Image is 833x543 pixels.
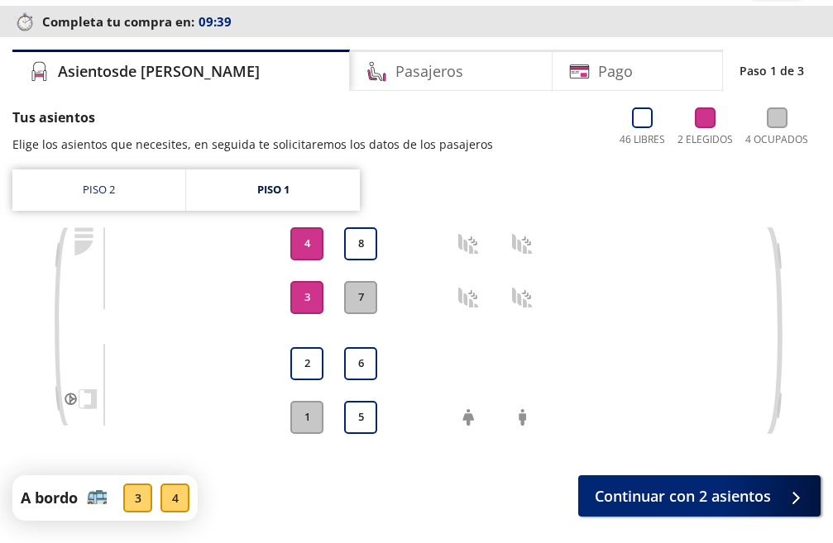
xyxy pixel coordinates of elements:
p: Tus asientos [12,107,493,127]
button: 1 [290,401,323,434]
p: 2 Elegidos [677,132,733,147]
button: 7 [344,281,377,314]
div: 4 [160,483,189,512]
p: 46 Libres [620,132,665,147]
button: Continuar con 2 asientos [578,475,821,517]
a: Piso 1 [186,169,360,211]
p: 4 Ocupados [745,132,808,147]
h4: Pasajeros [395,60,463,83]
p: Paso 1 de 3 [740,62,804,79]
a: Piso 2 [12,169,185,211]
button: 2 [290,347,323,380]
button: 6 [344,347,377,380]
h4: Pago [598,60,633,83]
p: Completa tu compra en : [12,10,821,33]
p: Elige los asientos que necesites, en seguida te solicitaremos los datos de los pasajeros [12,136,493,153]
p: A bordo [21,487,78,509]
button: 4 [290,227,323,260]
h4: Asientos de [PERSON_NAME] [58,60,260,83]
button: 5 [344,401,377,434]
div: 3 [123,483,152,512]
button: 8 [344,227,377,260]
div: Piso 1 [257,182,290,198]
span: 09:39 [199,12,232,31]
button: 3 [290,281,323,314]
span: Continuar con 2 asientos [595,485,771,507]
